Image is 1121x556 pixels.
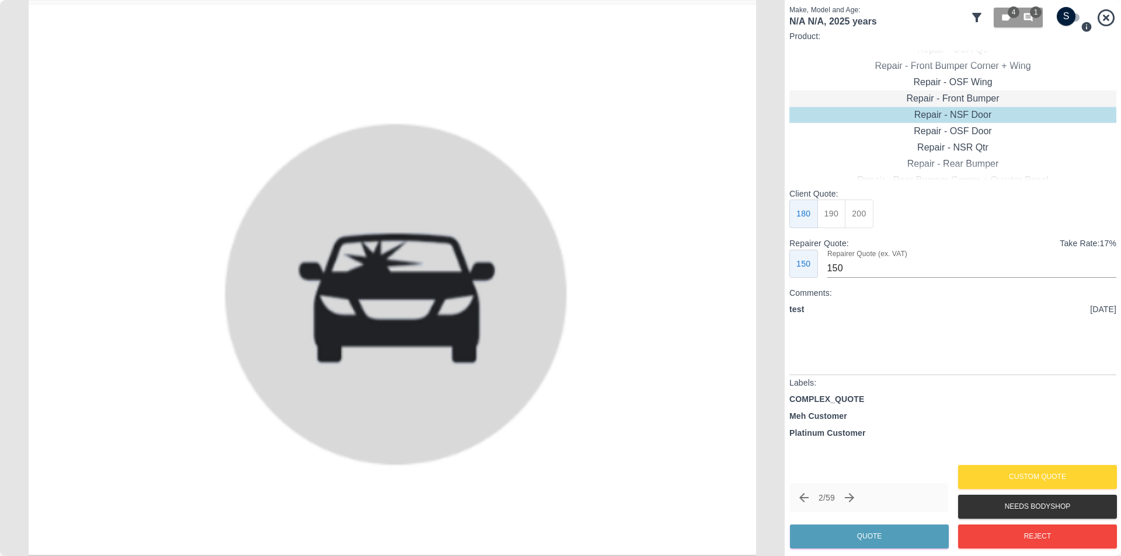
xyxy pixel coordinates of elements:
[789,303,804,316] p: test
[789,287,1116,299] p: Comments:
[789,156,1116,172] div: Repair - Rear Bumper
[845,200,873,228] button: 200
[789,250,818,278] button: 150
[789,427,866,439] p: Platinum Customer
[789,74,1116,90] div: Repair - OSF Wing
[789,41,1116,58] div: Repair - OSR Qtr
[789,123,1116,139] div: Repair - OSF Door
[790,524,949,548] button: Quote
[994,8,1043,27] button: 41
[789,188,1116,200] p: Client Quote:
[789,58,1116,74] div: Repair - Front Bumper Corner + Wing
[789,15,965,27] h1: N/A N/A , 2025 years
[789,172,1116,188] div: Repair - Rear Bumper Corner + Quarter Panel
[789,107,1116,123] div: Repair - NSF Door
[819,492,835,503] p: 2 / 59
[794,488,814,508] button: Previous claim
[958,495,1117,519] button: Needs Bodyshop
[789,410,847,422] p: Meh Customer
[817,200,846,228] button: 190
[840,488,859,508] button: Next claim
[958,465,1117,489] button: Custom Quote
[789,30,1116,42] p: Product:
[1081,21,1092,33] svg: Press Q to switch
[789,237,849,249] p: Repairer Quote:
[789,393,865,405] p: COMPLEX_QUOTE
[794,488,814,508] span: Previous claim (← or ↑)
[1060,237,1116,250] p: Take Rate: 17 %
[789,139,1116,156] div: Repair - NSR Qtr
[789,377,1116,389] p: Labels:
[789,90,1116,107] div: Repair - Front Bumper
[789,5,965,15] p: Make, Model and Age:
[789,200,818,228] button: 180
[958,524,1117,548] button: Reject
[1090,303,1116,316] p: [DATE]
[827,249,907,258] label: Repairer Quote (ex. VAT)
[1008,6,1019,18] span: 4
[1030,6,1042,18] span: 1
[840,488,859,508] span: Next/Skip claim (→ or ↓)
